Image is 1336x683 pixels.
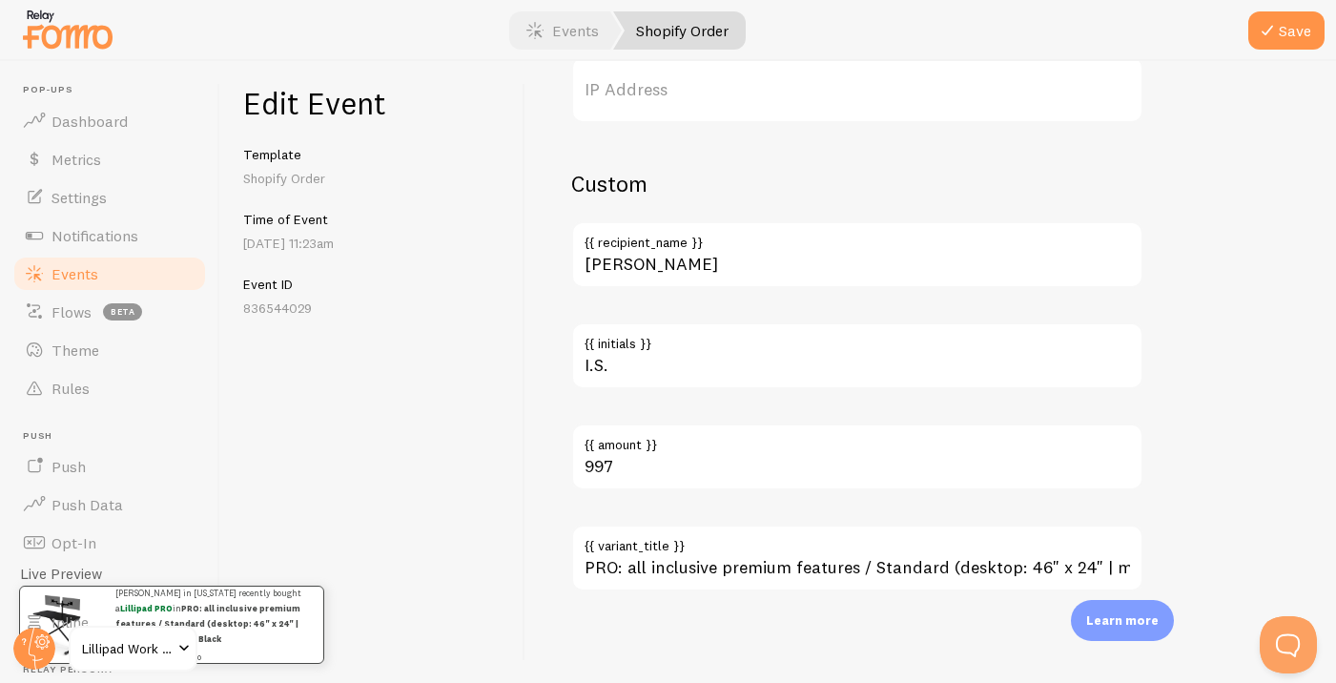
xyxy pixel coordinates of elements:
[11,447,208,486] a: Push
[51,226,138,245] span: Notifications
[51,150,101,169] span: Metrics
[23,585,208,597] span: Inline
[243,234,502,253] p: [DATE] 11:23am
[571,169,1143,198] h2: Custom
[11,293,208,331] a: Flows beta
[571,322,1143,355] label: {{ initials }}
[571,56,1143,123] label: IP Address
[82,637,173,660] span: Lillipad Work Solutions
[571,221,1143,254] label: {{ recipient_name }}
[1071,600,1174,641] div: Learn more
[11,524,208,562] a: Opt-In
[243,299,502,318] p: 836544029
[51,379,90,398] span: Rules
[20,5,115,53] img: fomo-relay-logo-orange.svg
[51,112,128,131] span: Dashboard
[571,424,1143,456] label: {{ amount }}
[51,495,123,514] span: Push Data
[51,188,107,207] span: Settings
[51,533,96,552] span: Opt-In
[51,341,99,360] span: Theme
[11,102,208,140] a: Dashboard
[1260,616,1317,673] iframe: Help Scout Beacon - Open
[243,169,502,188] p: Shopify Order
[51,612,89,631] span: Inline
[69,626,197,672] a: Lillipad Work Solutions
[11,255,208,293] a: Events
[1086,611,1159,630] p: Learn more
[243,84,502,123] h1: Edit Event
[11,369,208,407] a: Rules
[243,276,502,293] h5: Event ID
[23,84,208,96] span: Pop-ups
[11,486,208,524] a: Push Data
[11,217,208,255] a: Notifications
[11,140,208,178] a: Metrics
[243,146,502,163] h5: Template
[23,430,208,443] span: Push
[51,264,98,283] span: Events
[11,603,208,641] a: Inline
[51,457,86,476] span: Push
[571,525,1143,557] label: {{ variant_title }}
[11,331,208,369] a: Theme
[103,303,142,321] span: beta
[51,302,92,321] span: Flows
[11,178,208,217] a: Settings
[243,211,502,228] h5: Time of Event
